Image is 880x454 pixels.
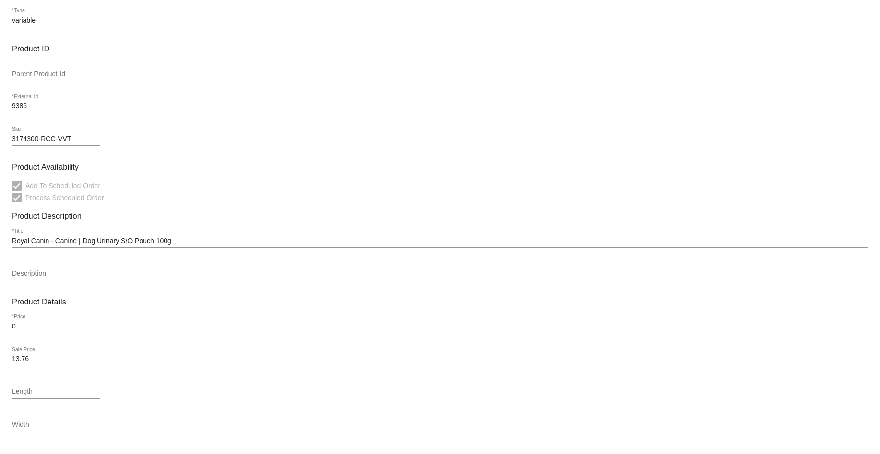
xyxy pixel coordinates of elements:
[12,355,100,363] input: Sale Price
[12,135,100,143] input: Sku
[12,211,868,221] h3: Product Description
[12,421,100,429] input: Width
[25,192,104,203] span: Process Scheduled Order
[12,270,868,277] input: Description
[12,388,100,396] input: Length
[12,17,100,25] input: *Type
[12,297,868,306] h3: Product Details
[12,323,100,330] input: *Price
[25,180,100,192] span: Add To Scheduled Order
[12,102,100,110] input: *External Id
[12,70,100,78] input: Parent Product Id
[12,44,868,53] h3: Product ID
[12,237,868,245] input: *Title
[12,162,868,172] h3: Product Availability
